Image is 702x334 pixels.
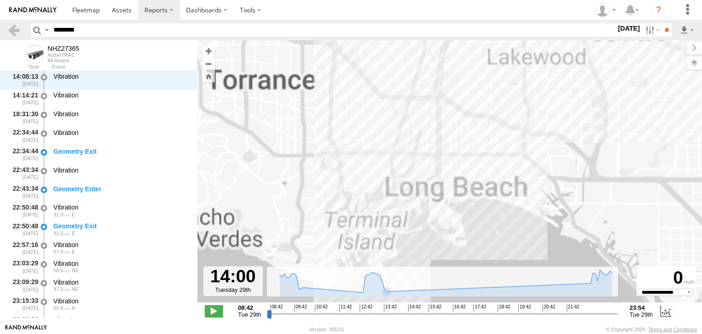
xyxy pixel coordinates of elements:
[429,304,441,312] span: 15:42
[592,3,619,17] div: Zulema McIntosch
[72,286,79,292] span: Heading: 52
[53,110,189,118] div: Vibration
[72,231,75,236] span: Heading: 88
[238,304,261,311] strong: 08:42
[7,71,39,88] div: 14:08:13 [DATE]
[360,304,372,312] span: 12:42
[567,304,580,312] span: 21:42
[53,129,189,137] div: Vibration
[7,202,39,219] div: 22:50:48 [DATE]
[53,305,70,311] span: 65.9
[72,249,75,254] span: Heading: 95
[473,304,486,312] span: 17:42
[7,239,39,256] div: 22:57:16 [DATE]
[53,147,189,156] div: Geometry Exit
[43,23,50,37] label: Search Query
[542,304,555,312] span: 20:42
[53,268,70,273] span: 56.5
[53,249,70,254] span: 57.8
[53,241,189,249] div: Vibration
[205,305,223,317] label: Play/Stop
[53,72,189,81] div: Vibration
[9,7,57,13] img: rand-logo.svg
[7,108,39,125] div: 18:31:30 [DATE]
[202,57,215,70] button: Zoom out
[53,91,189,99] div: Vibration
[53,231,70,236] span: 32.3
[53,278,189,286] div: Vibration
[408,304,421,312] span: 14:42
[7,221,39,238] div: 22:50:48 [DATE]
[7,165,39,182] div: 22:43:34 [DATE]
[53,297,189,305] div: Vibration
[498,304,511,312] span: 18:42
[52,65,197,70] div: Event
[606,327,697,332] div: © Copyright 2025 -
[649,327,697,332] a: Terms and Conditions
[202,45,215,57] button: Zoom in
[679,23,695,37] label: Export results as...
[202,70,215,82] button: Zoom Home
[642,23,661,37] label: Search Filter Options
[53,286,70,292] span: 37.9
[7,90,39,107] div: 14:14:21 [DATE]
[7,146,39,163] div: 22:34:44 [DATE]
[518,304,531,312] span: 19:42
[72,268,79,273] span: Heading: 27
[53,185,189,193] div: Geometry Enter
[616,23,642,33] label: [DATE]
[630,304,653,311] strong: 23:54
[5,325,47,334] a: Visit our Website
[7,314,39,331] div: 23:21:33 [DATE]
[7,277,39,294] div: 23:09:29 [DATE]
[384,304,397,312] span: 13:42
[651,3,666,17] i: ?
[7,23,21,37] a: Back to previous Page
[53,259,189,268] div: Vibration
[339,304,352,312] span: 11:42
[638,268,695,288] div: 0
[7,258,39,275] div: 23:03:29 [DATE]
[53,316,189,324] div: Vibration
[7,65,39,70] div: Time
[7,127,39,144] div: 22:34:44 [DATE]
[53,222,189,230] div: Geometry Exit
[53,212,70,217] span: 32.3
[53,203,189,211] div: Vibration
[7,296,39,312] div: 23:15:33 [DATE]
[294,304,307,312] span: 09:42
[315,304,328,312] span: 10:42
[72,305,75,311] span: Heading: 15
[309,327,344,332] div: Version: 305.01
[72,212,75,217] span: Heading: 88
[7,183,39,200] div: 22:43:34 [DATE]
[270,304,283,312] span: 08:42
[53,166,189,174] div: Vibration
[48,58,80,63] div: All Assets
[48,52,80,58] div: ActiveTRAC
[630,311,653,318] span: Tue 29th Jul 2025
[48,45,80,52] div: NHZ27365 - View Asset History
[453,304,466,312] span: 16:42
[238,311,261,318] span: Tue 29th Jul 2025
